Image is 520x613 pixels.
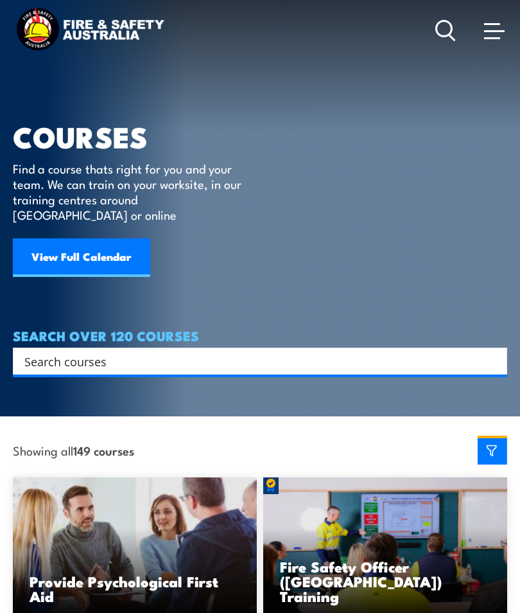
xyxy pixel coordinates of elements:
[13,238,150,277] a: View Full Calendar
[280,559,490,603] h3: Fire Safety Officer ([GEOGRAPHIC_DATA]) Training
[485,352,503,370] button: Search magnifier button
[13,328,507,342] h4: SEARCH OVER 120 COURSES
[13,123,260,148] h1: COURSES
[27,352,481,370] form: Search form
[24,351,479,371] input: Search input
[73,441,134,459] strong: 149 courses
[30,574,240,603] h3: Provide Psychological First Aid
[13,443,134,457] span: Showing all
[13,161,247,222] p: Find a course thats right for you and your team. We can train on your worksite, in our training c...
